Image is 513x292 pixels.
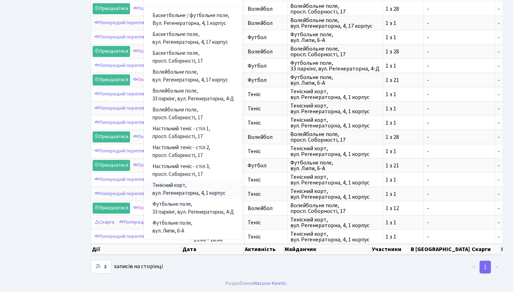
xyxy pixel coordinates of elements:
a: Настільний теніс - стіл 1,просп. Соборності, 17 [144,124,242,142]
a: 1 [480,261,491,273]
th: В [GEOGRAPHIC_DATA] [410,244,471,255]
a: Попередній перегляд [93,174,149,185]
span: Футбольне поле, 33 паркінг, вул. Регенераторна, 4-Д [290,60,379,72]
span: 1 з 1 [385,63,421,69]
a: Приєднатися [93,74,130,85]
span: Волейбольне поле, просп. Соборності, 17 [290,131,379,143]
span: - [427,148,492,154]
span: 1 з 1 [385,106,421,111]
a: Приєднатися [93,46,130,57]
a: Попередній перегляд [131,160,187,171]
span: - [427,49,492,54]
span: 1 з 12 [385,205,421,211]
span: Теніс [248,234,284,240]
span: Тенісний корт, вул. Регенераторна, 4, 1 корпус [290,103,379,114]
a: Футбольне поле,вул. Липи, 6-А [144,218,242,237]
a: Попередній перегляд [93,117,149,128]
a: Скарга [93,217,116,228]
a: Попередній перегляд [131,74,187,85]
span: Теніс [248,220,284,225]
span: - [427,92,492,97]
span: 1 з 28 [385,134,421,140]
a: Приєднатися [93,3,130,14]
span: Теніс [248,92,284,97]
span: 1 з 1 [385,148,421,154]
span: - [427,234,492,240]
span: Волейбол [248,6,284,12]
span: Волейбол [248,49,284,54]
span: 1 з 1 [385,177,421,183]
span: Тенісний корт, вул. Регенераторна, 4, 1 корпус [290,188,379,200]
span: Тенісний корт, вул. Регенераторна, 4, 1 корпус [290,117,379,129]
a: Попередній перегляд [93,17,149,28]
a: Попередній перегляд [93,103,149,114]
span: - [427,163,492,168]
span: Теніс [248,177,284,183]
span: 1 з 1 [385,35,421,40]
a: Тенісний корт,вул. Регенераторна, 4, 1 корпус [144,180,242,199]
a: Попередній перегляд [93,60,149,71]
span: 1 з 21 [385,77,421,83]
a: Попередній перегляд [93,231,149,242]
span: Футбол [248,77,284,83]
a: Попередній перегляд [131,203,187,214]
span: Футбол [248,163,284,168]
span: Теніс [248,106,284,111]
a: Попередній перегляд [131,46,187,57]
th: Дії [91,244,182,255]
span: Волейбольне поле, просп. Соборності, 17 [290,203,379,214]
span: Теніс [248,191,284,197]
span: Волейбольне поле, просп. Соборності, 17 [290,46,379,57]
span: 1 з 1 [385,92,421,97]
span: 1 з 21 [385,163,421,168]
span: Тенісний корт, вул. Регенераторна, 4, 1 корпус [290,217,379,228]
a: Попередній перегляд [93,188,149,199]
span: Футбольне поле, вул. Липи, 6-А [290,74,379,86]
a: Попередній перегляд [117,217,173,228]
a: Баскетбольне поле,вул. Регенераторна, 4, 17 корпус [144,29,242,48]
th: Активність [244,244,284,255]
a: Massive Kinetic [253,280,286,287]
span: - [427,220,492,225]
a: Попередній перегляд [93,89,149,100]
span: 1 з 1 [385,234,421,240]
span: - [427,120,492,126]
th: Дата [182,244,244,255]
span: 1 з 28 [385,49,421,54]
div: Розроблено . [226,280,287,287]
a: Попередній перегляд [93,32,149,43]
span: Теніс [248,120,284,126]
a: Баскетбольне поле,просп. Соборності, 17 [144,48,242,67]
span: Теніс [248,148,284,154]
a: Попередній перегляд [93,146,149,157]
a: Приєднатися [93,203,130,214]
span: - [427,134,492,140]
th: Участники [371,244,410,255]
span: Тенісний корт, вул. Регенераторна, 4, 1 корпус [290,231,379,243]
span: Волейбольне поле, вул. Регенераторна, 4, 17 корпус [290,17,379,29]
span: 1 з 28 [385,6,421,12]
span: - [427,191,492,197]
span: Волейбол [248,205,284,211]
span: 1 з 1 [385,191,421,197]
span: - [427,205,492,211]
a: Попередній перегляд [131,131,187,142]
span: 1 з 1 [385,20,421,26]
span: 1 з 1 [385,220,421,225]
span: Футбольне поле, вул. Липи, 6-А [290,32,379,43]
a: Попередній перегляд [131,3,187,14]
a: Волейбольне поле,вул. Регенераторна, 4, 17 корпус [144,67,242,86]
span: - [427,106,492,111]
a: Футбольне поле,33 паркінг, вул. Регенераторна, 4-Д [144,199,242,218]
span: Волейбольне поле, просп. Соборності, 17 [290,3,379,15]
span: Тенісний корт, вул. Регенераторна, 4, 1 корпус [290,89,379,100]
a: Настільний теніс - стіл 2,просп. Соборності, 17 [144,142,242,161]
a: Волейбольне поле,просп. Соборності, 17 [144,105,242,124]
span: - [427,63,492,69]
th: Майданчик [284,244,371,255]
th: Скарги [471,244,500,255]
span: Тенісний корт, вул. Регенераторна, 4, 1 корпус [290,174,379,186]
span: Футбол [248,63,284,69]
span: - [427,6,492,12]
span: Футбольне поле, вул. Липи, 6-А [290,160,379,171]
